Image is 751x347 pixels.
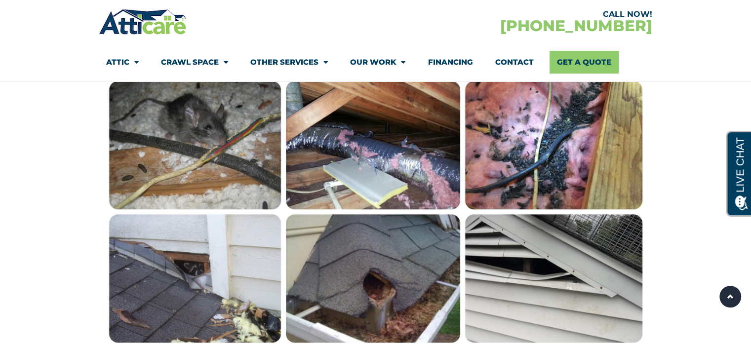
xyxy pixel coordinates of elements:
[106,51,139,74] a: Attic
[350,51,405,74] a: Our Work
[24,8,79,20] span: Opens a chat window
[375,10,652,18] div: CALL NOW!
[5,243,211,317] iframe: Chat Invitation
[428,51,473,74] a: Financing
[161,51,228,74] a: Crawl Space
[250,51,328,74] a: Other Services
[550,51,619,74] a: Get A Quote
[106,51,644,74] nav: Menu
[495,51,533,74] a: Contact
